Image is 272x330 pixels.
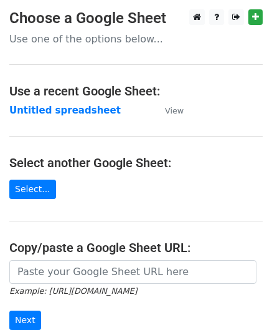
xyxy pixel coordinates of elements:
input: Paste your Google Sheet URL here [9,260,256,284]
p: Use one of the options below... [9,32,263,46]
h4: Select another Google Sheet: [9,155,263,170]
h4: Copy/paste a Google Sheet URL: [9,240,263,255]
h3: Choose a Google Sheet [9,9,263,27]
input: Next [9,311,41,330]
a: Select... [9,180,56,199]
small: Example: [URL][DOMAIN_NAME] [9,286,137,296]
a: Untitled spreadsheet [9,105,121,116]
small: View [165,106,184,115]
a: View [152,105,184,116]
h4: Use a recent Google Sheet: [9,84,263,99]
